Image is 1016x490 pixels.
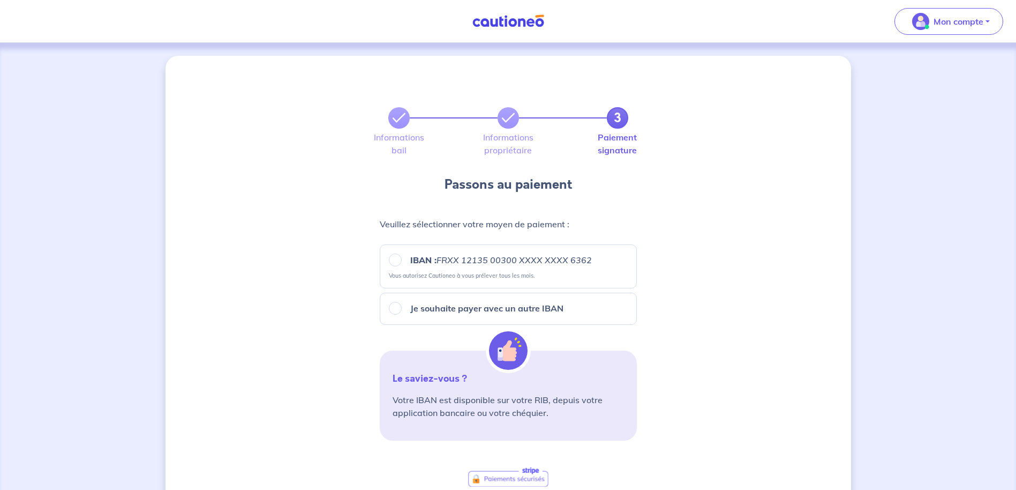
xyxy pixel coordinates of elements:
label: Paiement signature [607,133,628,154]
p: Mon compte [934,15,983,28]
p: Vous autorisez Cautioneo à vous prélever tous les mois. [389,272,535,279]
img: logo-stripe [468,467,548,487]
label: Informations propriétaire [498,133,519,154]
strong: IBAN : [410,255,592,265]
p: Je souhaite payer avec un autre IBAN [410,302,563,315]
label: Informations bail [388,133,410,154]
p: Le saviez-vous ? [393,372,624,385]
img: illu_alert_hand.svg [489,331,528,370]
p: Veuillez sélectionner votre moyen de paiement : [380,217,637,232]
button: illu_account_valid_menu.svgMon compte [894,8,1003,35]
img: illu_account_valid_menu.svg [912,13,929,30]
p: Votre IBAN est disponible sur votre RIB, depuis votre application bancaire ou votre chéquier. [393,394,624,419]
h4: Passons au paiement [445,176,572,193]
em: FRXX 12135 00300 XXXX XXXX 6362 [436,255,592,265]
a: logo-stripe [468,466,549,487]
img: Cautioneo [468,14,548,28]
a: 3 [607,107,628,129]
